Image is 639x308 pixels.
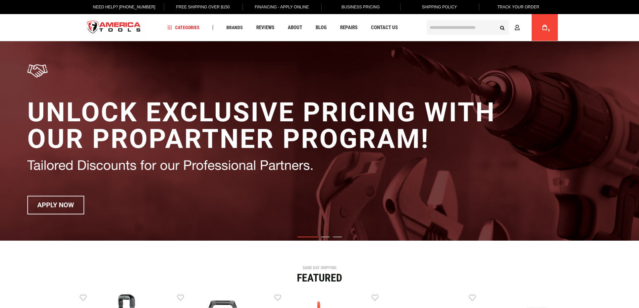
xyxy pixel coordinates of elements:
[82,15,147,40] img: America Tools
[313,23,330,32] a: Blog
[80,272,560,283] div: Featured
[253,23,277,32] a: Reviews
[548,28,550,32] span: 0
[288,25,302,30] span: About
[164,23,203,32] a: Categories
[167,25,200,30] span: Categories
[337,23,361,32] a: Repairs
[371,25,398,30] span: Contact Us
[368,23,401,32] a: Contact Us
[82,15,147,40] a: store logo
[223,23,246,32] a: Brands
[80,266,560,270] div: SAME DAY SHIPPING
[316,25,327,30] span: Blog
[256,25,274,30] span: Reviews
[496,21,509,34] button: Search
[285,23,305,32] a: About
[340,25,358,30] span: Repairs
[422,5,457,9] span: Shipping Policy
[538,14,551,41] a: 0
[226,25,243,30] span: Brands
